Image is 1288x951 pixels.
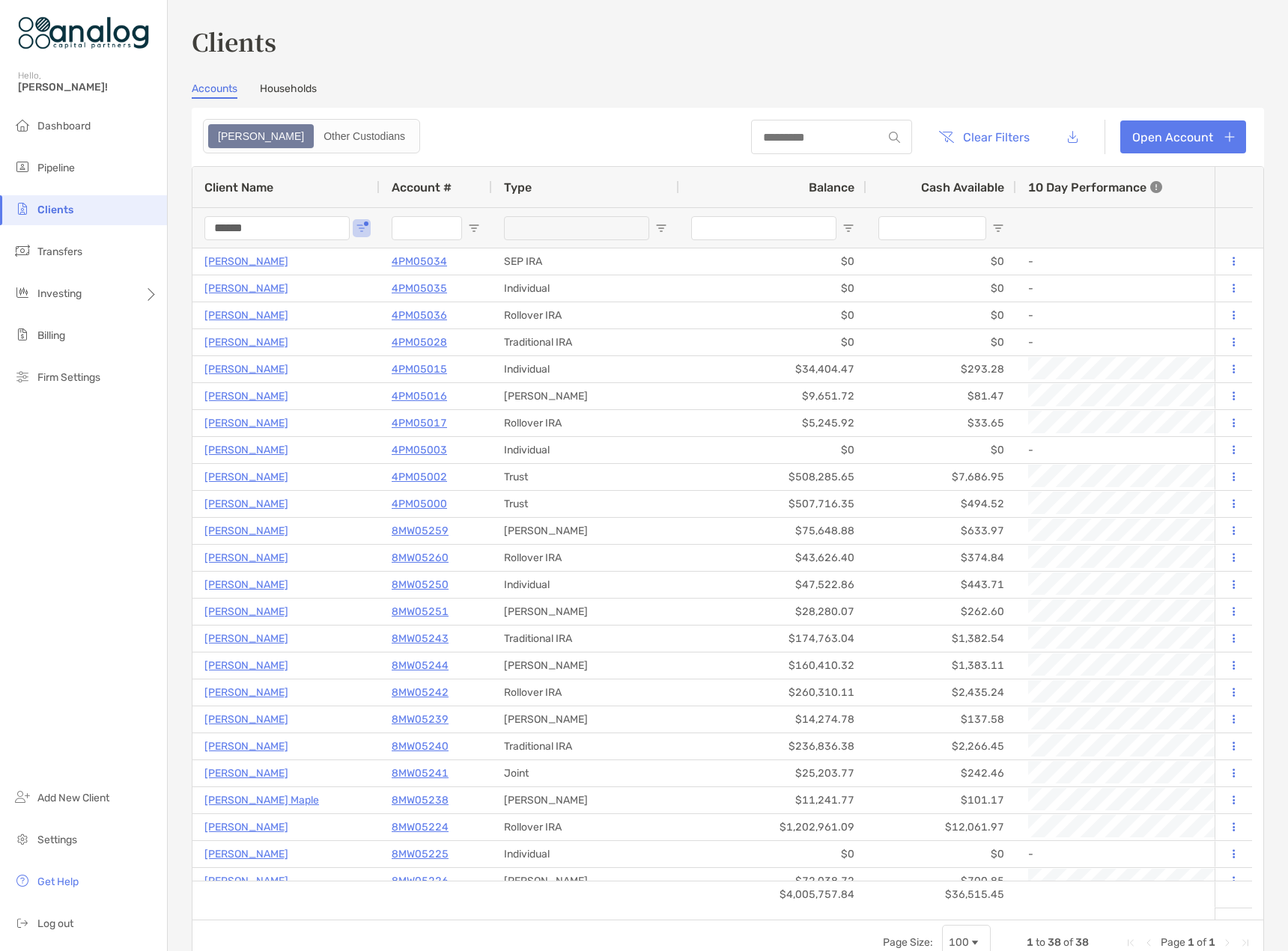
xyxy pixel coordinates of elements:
p: [PERSON_NAME] [204,306,288,325]
div: $137.58 [866,706,1016,733]
input: Cash Available Filter Input [878,216,986,240]
div: $0 [679,841,866,867]
a: [PERSON_NAME] [204,629,288,648]
div: $0 [679,302,866,328]
div: $1,202,961.09 [679,814,866,840]
div: $174,763.04 [679,626,866,652]
div: $14,274.78 [679,706,866,733]
button: Open Filter Menu [468,222,480,234]
div: Traditional IRA [492,626,679,652]
img: settings icon [13,830,31,848]
a: [PERSON_NAME] [204,602,288,621]
div: Rollover IRA [492,410,679,436]
div: Traditional IRA [492,733,679,759]
p: 4PM05002 [392,468,447,486]
span: to [1036,936,1045,949]
span: Account # [392,180,452,195]
div: $43,626.40 [679,545,866,571]
div: $2,435.24 [866,679,1016,706]
img: pipeline icon [13,158,31,176]
img: get-help icon [13,872,31,890]
div: [PERSON_NAME] [492,518,679,544]
div: [PERSON_NAME] [492,599,679,625]
span: Transfers [37,245,82,258]
div: $508,285.65 [679,464,866,490]
span: Investing [37,287,82,300]
img: clients icon [13,200,31,218]
button: Clear Filters [927,120,1041,153]
div: Zoe [210,126,312,147]
p: 4PM05015 [392,360,447,379]
div: $700.85 [866,868,1016,894]
div: [PERSON_NAME] [492,706,679,733]
input: Account # Filter Input [392,216,462,240]
div: SEP IRA [492,248,679,275]
div: Individual [492,275,679,302]
a: 4PM05035 [392,279,447,298]
span: of [1063,936,1073,949]
div: $0 [866,329,1016,355]
a: [PERSON_NAME] [204,575,288,594]
a: Open Account [1120,120,1246,153]
p: [PERSON_NAME] Maple [204,791,319,810]
a: [PERSON_NAME] [204,710,288,729]
a: [PERSON_NAME] [204,818,288,837]
img: logout icon [13,914,31,932]
div: Last Page [1239,937,1251,949]
a: [PERSON_NAME] [204,360,288,379]
span: 1 [1188,936,1194,949]
div: Individual [492,437,679,463]
div: $0 [866,248,1016,275]
p: 8MW05251 [392,602,449,621]
p: [PERSON_NAME] [204,683,288,702]
div: $262.60 [866,599,1016,625]
div: $28,280.07 [679,599,866,625]
div: Individual [492,841,679,867]
a: 8MW05239 [392,710,449,729]
p: [PERSON_NAME] [204,252,288,271]
div: $7,686.95 [866,464,1016,490]
p: [PERSON_NAME] [204,414,288,432]
div: Trust [492,464,679,490]
a: 4PM05016 [392,387,447,406]
p: [PERSON_NAME] [204,441,288,459]
p: 4PM05028 [392,333,447,352]
div: $0 [866,841,1016,867]
a: 8MW05244 [392,656,449,675]
a: 8MW05260 [392,548,449,567]
div: Next Page [1221,937,1233,949]
div: $4,005,757.84 [679,881,866,908]
div: Individual [492,356,679,382]
p: [PERSON_NAME] [204,333,288,352]
img: add_new_client icon [13,788,31,806]
div: $33.65 [866,410,1016,436]
a: 8MW05243 [392,629,449,648]
a: 4PM05034 [392,252,447,271]
a: 8MW05250 [392,575,449,594]
a: [PERSON_NAME] [204,279,288,298]
div: $0 [679,437,866,463]
div: $633.97 [866,518,1016,544]
div: Other Custodians [315,126,413,147]
div: Traditional IRA [492,329,679,355]
a: [PERSON_NAME] [204,495,288,513]
a: [PERSON_NAME] [204,548,288,567]
img: Zoe Logo [18,6,149,60]
div: $374.84 [866,545,1016,571]
div: Joint [492,760,679,786]
button: Open Filter Menu [356,222,368,234]
p: 4PM05003 [392,441,447,459]
div: $236,836.38 [679,733,866,759]
a: 8MW05238 [392,791,449,810]
span: of [1197,936,1206,949]
span: Clients [37,204,73,216]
